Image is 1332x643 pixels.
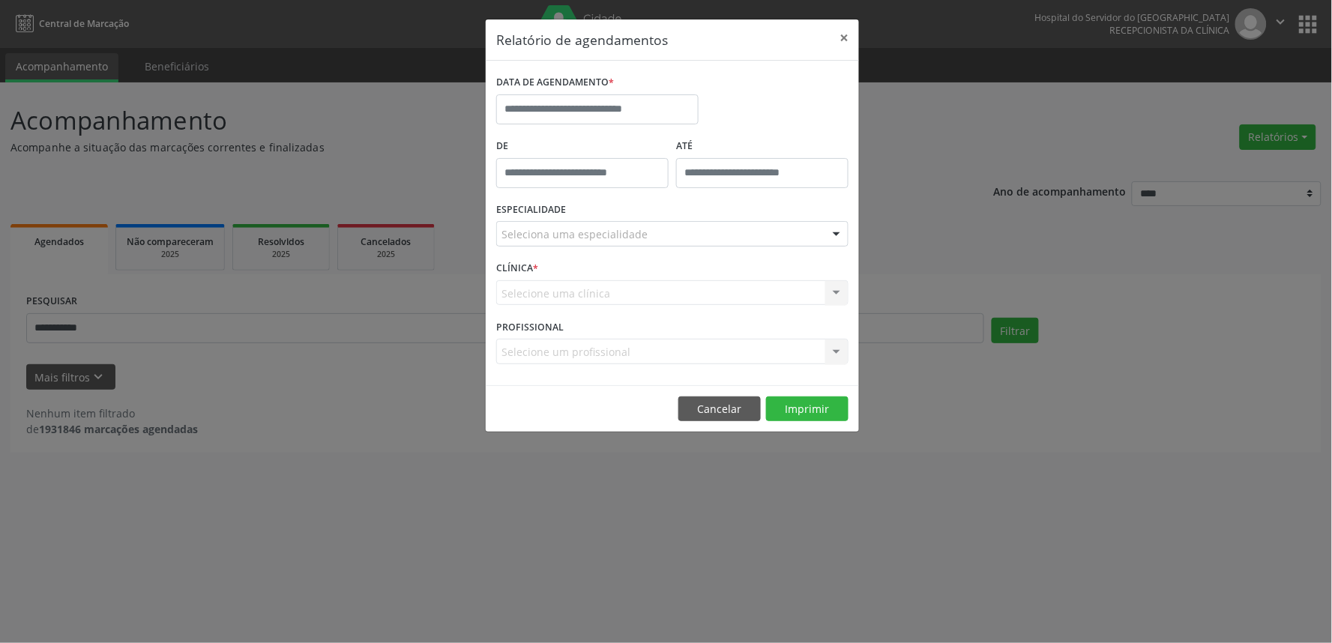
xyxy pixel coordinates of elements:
label: CLÍNICA [496,257,538,280]
label: DATA DE AGENDAMENTO [496,71,614,94]
label: ESPECIALIDADE [496,199,566,222]
span: Seleciona uma especialidade [501,226,648,242]
h5: Relatório de agendamentos [496,30,668,49]
label: De [496,135,669,158]
label: ATÉ [676,135,849,158]
button: Imprimir [766,396,849,422]
button: Cancelar [678,396,761,422]
label: PROFISSIONAL [496,316,564,339]
button: Close [829,19,859,56]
